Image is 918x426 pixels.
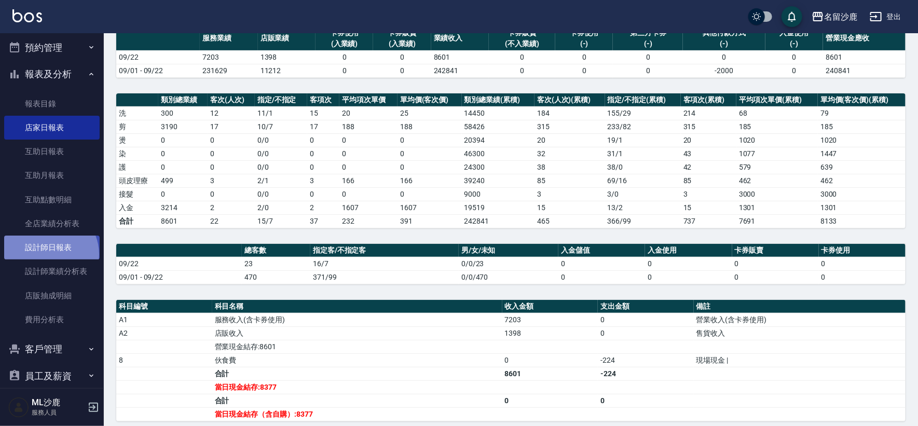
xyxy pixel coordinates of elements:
td: 0 [158,147,208,160]
td: 214 [681,106,736,120]
td: 85 [681,174,736,187]
td: 0 / 0 [255,187,307,201]
td: 231629 [200,64,257,77]
th: 單均價(客次價) [398,93,462,107]
th: 客項次 [307,93,339,107]
td: 0 [208,133,254,147]
td: 1398 [258,50,316,64]
a: 設計師日報表 [4,236,100,259]
td: 15/7 [255,214,307,228]
td: 8133 [818,214,906,228]
td: 0 [819,257,906,270]
td: 15 [681,201,736,214]
td: 0 [613,64,683,77]
td: 7203 [502,313,598,326]
td: 579 [736,160,818,174]
td: 剪 [116,120,158,133]
td: 0 [398,187,462,201]
td: 0 [398,133,462,147]
td: 店販收入 [212,326,502,340]
th: 平均項次單價 [339,93,398,107]
td: 39240 [462,174,535,187]
th: 客次(人次)(累積) [535,93,605,107]
th: 男/女/未知 [459,244,558,257]
td: 462 [736,174,818,187]
td: 3 [535,187,605,201]
td: -224 [598,353,694,367]
td: 11 / 1 [255,106,307,120]
td: 8601 [502,367,598,380]
td: 0 [208,147,254,160]
td: 當日現金結存（含自購）:8377 [212,407,502,421]
td: 232 [339,214,398,228]
td: 68 [736,106,818,120]
td: 洗 [116,106,158,120]
th: 入金使用 [645,244,732,257]
td: 0 [398,160,462,174]
div: (-) [558,38,610,49]
th: 類別總業績(累積) [462,93,535,107]
td: 499 [158,174,208,187]
td: 3190 [158,120,208,133]
td: 0 [502,394,598,407]
td: 0 [502,353,598,367]
td: 0 [307,160,339,174]
td: 20394 [462,133,535,147]
td: 1301 [736,201,818,214]
td: 1607 [398,201,462,214]
td: 3 [208,174,254,187]
img: Person [8,397,29,418]
td: 1020 [818,133,906,147]
td: 0 [339,147,398,160]
td: 24300 [462,160,535,174]
td: 0 [208,187,254,201]
button: 名留沙鹿 [807,6,861,28]
th: 指定客/不指定客 [310,244,459,257]
th: 科目名稱 [212,300,502,313]
td: 0 [316,50,373,64]
td: 售貨收入 [694,326,906,340]
td: 69 / 16 [605,174,681,187]
td: 0 [158,160,208,174]
td: 12 [208,106,254,120]
td: 2 [307,201,339,214]
th: 客次(人次) [208,93,254,107]
td: 09/22 [116,257,242,270]
td: 0 [208,160,254,174]
td: 服務收入(含卡券使用) [212,313,502,326]
td: 11212 [258,64,316,77]
img: Logo [12,9,42,22]
td: 0/0/23 [459,257,558,270]
td: 1607 [339,201,398,214]
td: 1398 [502,326,598,340]
td: 19519 [462,201,535,214]
td: 25 [398,106,462,120]
td: 2 / 0 [255,201,307,214]
td: 366/99 [605,214,681,228]
button: 客戶管理 [4,336,100,363]
td: 242841 [431,64,489,77]
th: 收入金額 [502,300,598,313]
td: 188 [398,120,462,133]
th: 入金儲值 [558,244,645,257]
td: 1020 [736,133,818,147]
td: 09/01 - 09/22 [116,270,242,284]
td: 155 / 29 [605,106,681,120]
th: 指定/不指定(累積) [605,93,681,107]
th: 類別總業績 [158,93,208,107]
td: 0 / 0 [255,160,307,174]
p: 服務人員 [32,408,85,417]
td: -224 [598,367,694,380]
th: 營業現金應收 [823,26,906,51]
th: 卡券使用 [819,244,906,257]
th: 指定/不指定 [255,93,307,107]
td: 0 [555,50,613,64]
td: 15 [535,201,605,214]
div: (不入業績) [491,38,553,49]
td: 0 [765,64,823,77]
th: 卡券販賣 [732,244,819,257]
th: 服務業績 [200,26,257,51]
td: 16/7 [310,257,459,270]
td: 20 [681,133,736,147]
a: 費用分析表 [4,308,100,332]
